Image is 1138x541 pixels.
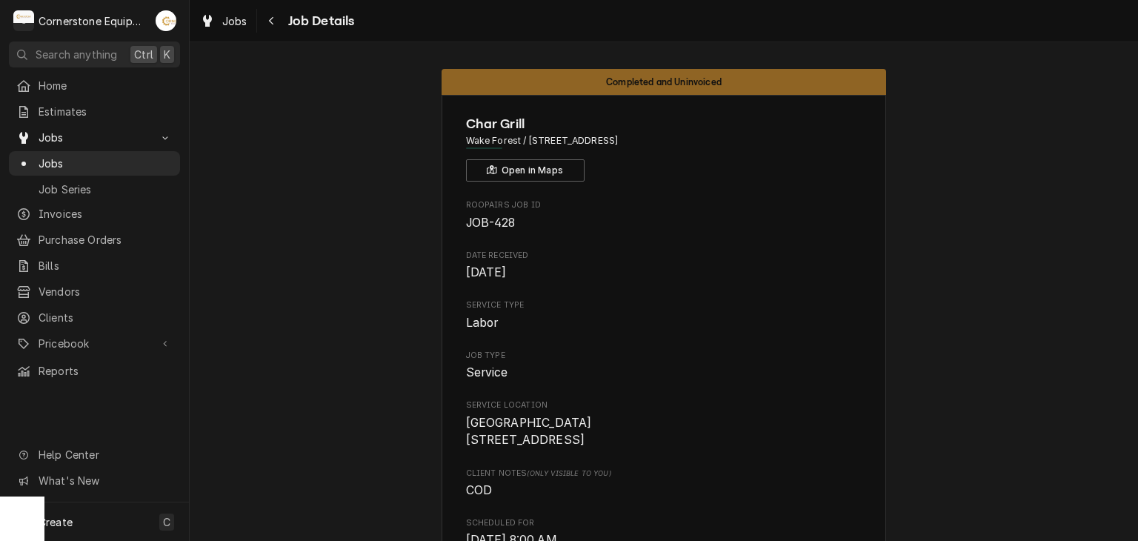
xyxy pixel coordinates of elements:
span: (Only Visible to You) [527,469,610,477]
div: Client Information [466,114,862,182]
span: Help Center [39,447,171,462]
span: Job Type [466,350,862,362]
button: Navigate back [260,9,284,33]
span: Invoices [39,206,173,222]
span: Jobs [39,130,150,145]
div: C [13,10,34,31]
span: Vendors [39,284,173,299]
a: Vendors [9,279,180,304]
a: Bills [9,253,180,278]
div: Job Type [466,350,862,382]
a: Invoices [9,202,180,226]
div: Date Received [466,250,862,282]
span: Home [39,78,173,93]
span: Jobs [39,156,173,171]
span: Completed and Uninvoiced [606,77,722,87]
span: [DATE] [466,265,507,279]
span: Ctrl [134,47,153,62]
span: [object Object] [466,482,862,499]
a: Go to Jobs [9,125,180,150]
div: [object Object] [466,468,862,499]
span: Search anything [36,47,117,62]
span: Bills [39,258,173,273]
span: Reports [39,363,173,379]
a: Home [9,73,180,98]
span: Service Type [466,314,862,332]
span: Create [39,516,73,528]
span: Purchase Orders [39,232,173,248]
span: Roopairs Job ID [466,214,862,232]
span: Jobs [222,13,247,29]
div: Andrew Buigues's Avatar [156,10,176,31]
span: K [164,47,170,62]
a: Jobs [9,151,180,176]
span: Date Received [466,250,862,262]
a: Go to Help Center [9,442,180,467]
span: Service Location [466,399,862,411]
span: Job Details [284,11,355,31]
span: What's New [39,473,171,488]
div: AB [156,10,176,31]
span: Name [466,114,862,134]
a: Clients [9,305,180,330]
a: Reports [9,359,180,383]
span: Roopairs Job ID [466,199,862,211]
span: Labor [466,316,499,330]
div: Cornerstone Equipment Repair, LLC's Avatar [13,10,34,31]
button: Open in Maps [466,159,585,182]
span: Pricebook [39,336,150,351]
span: [GEOGRAPHIC_DATA] [STREET_ADDRESS] [466,416,592,448]
a: Jobs [194,9,253,33]
div: Service Type [466,299,862,331]
span: Address [466,134,862,147]
button: Search anythingCtrlK [9,42,180,67]
a: Purchase Orders [9,228,180,252]
span: Date Received [466,264,862,282]
a: Go to Pricebook [9,331,180,356]
span: Service Type [466,299,862,311]
span: C [163,514,170,530]
span: Job Type [466,364,862,382]
div: Roopairs Job ID [466,199,862,231]
span: Scheduled For [466,517,862,529]
div: Status [442,69,886,95]
a: Job Series [9,177,180,202]
span: COD [466,483,492,497]
span: Service Location [466,414,862,449]
div: Service Location [466,399,862,449]
span: JOB-428 [466,216,516,230]
span: Job Series [39,182,173,197]
span: Client Notes [466,468,862,479]
a: Go to What's New [9,468,180,493]
span: Clients [39,310,173,325]
span: Estimates [39,104,173,119]
a: Estimates [9,99,180,124]
span: Service [466,365,508,379]
div: Cornerstone Equipment Repair, LLC [39,13,147,29]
